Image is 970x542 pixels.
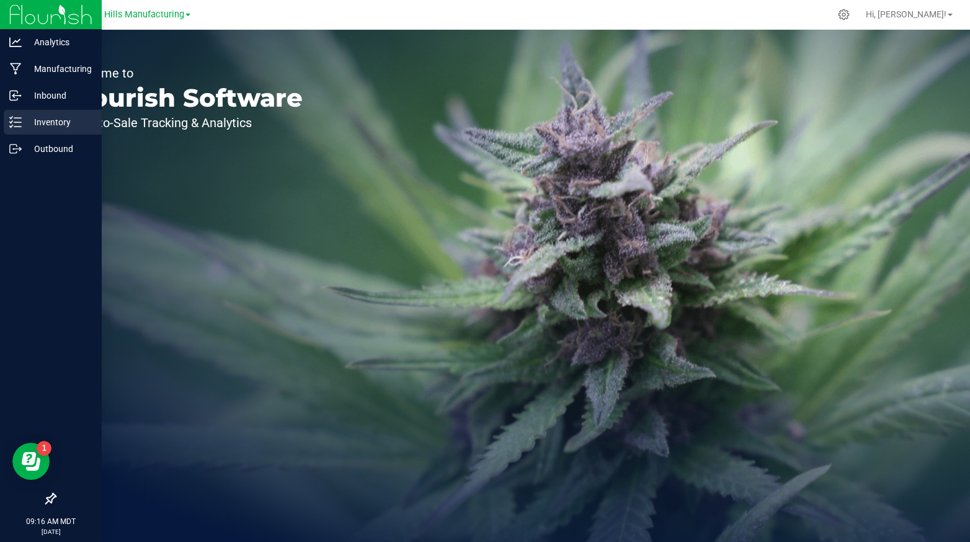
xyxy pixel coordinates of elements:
[22,141,96,156] p: Outbound
[63,9,184,20] span: From The Hills Manufacturing
[9,36,22,48] inline-svg: Analytics
[22,88,96,103] p: Inbound
[6,516,96,527] p: 09:16 AM MDT
[67,67,303,79] p: Welcome to
[9,116,22,128] inline-svg: Inventory
[6,527,96,536] p: [DATE]
[22,115,96,130] p: Inventory
[9,63,22,75] inline-svg: Manufacturing
[12,443,50,480] iframe: Resource center
[22,61,96,76] p: Manufacturing
[9,143,22,155] inline-svg: Outbound
[67,117,303,129] p: Seed-to-Sale Tracking & Analytics
[9,89,22,102] inline-svg: Inbound
[37,441,51,456] iframe: Resource center unread badge
[836,9,852,20] div: Manage settings
[67,86,303,110] p: Flourish Software
[866,9,946,19] span: Hi, [PERSON_NAME]!
[22,35,96,50] p: Analytics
